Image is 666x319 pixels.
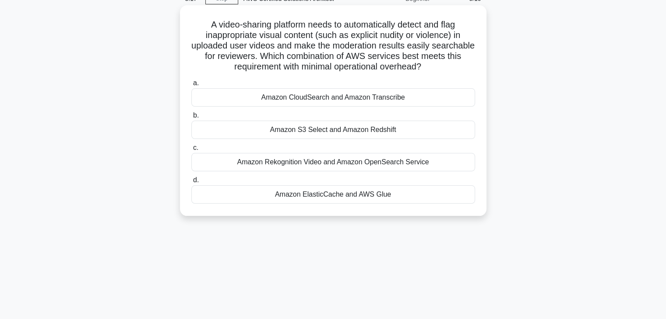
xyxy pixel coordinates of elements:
span: a. [193,79,199,87]
div: Amazon CloudSearch and Amazon Transcribe [191,88,475,107]
div: Amazon Rekognition Video and Amazon OpenSearch Service [191,153,475,171]
div: Amazon ElasticCache and AWS Glue [191,185,475,204]
h5: A video-sharing platform needs to automatically detect and flag inappropriate visual content (suc... [190,19,476,73]
span: d. [193,176,199,184]
div: Amazon S3 Select and Amazon Redshift [191,121,475,139]
span: c. [193,144,198,151]
span: b. [193,111,199,119]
